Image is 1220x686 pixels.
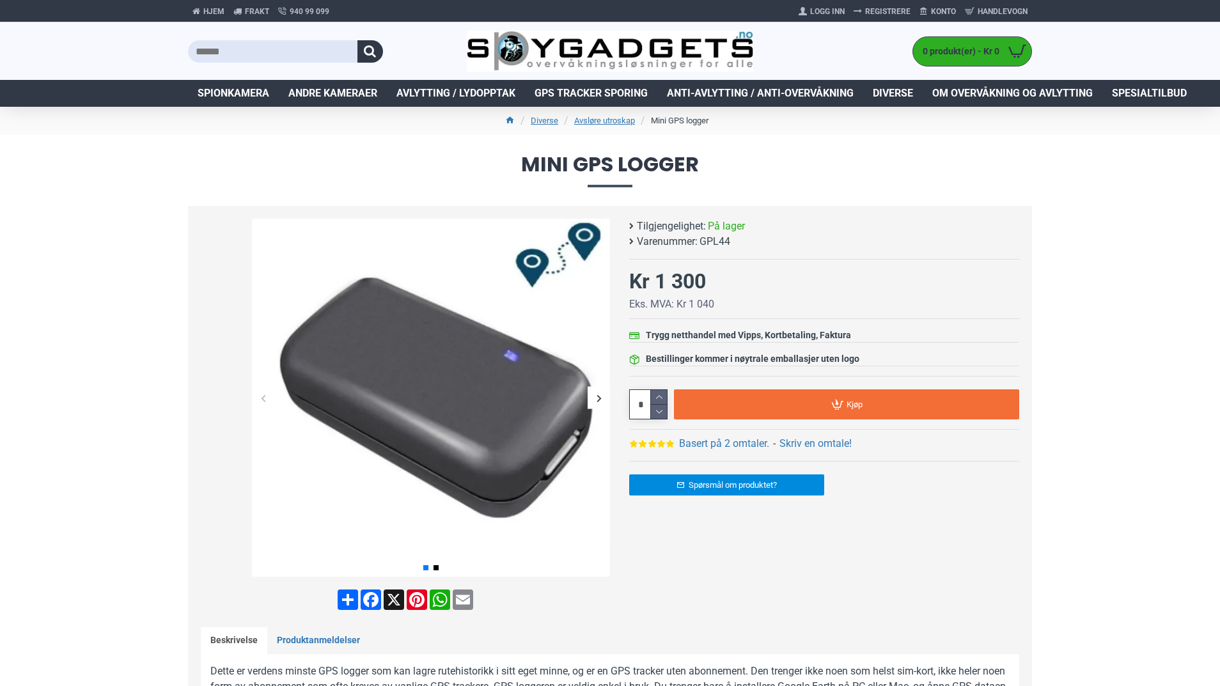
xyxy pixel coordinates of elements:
a: Email [451,589,474,610]
a: Spesialtilbud [1102,80,1196,107]
span: Frakt [245,6,269,17]
span: Logg Inn [810,6,845,17]
div: Bestillinger kommer i nøytrale emballasjer uten logo [646,352,859,366]
a: Beskrivelse [201,627,267,654]
a: 0 produkt(er) - Kr 0 [913,37,1031,66]
span: Go to slide 1 [423,565,428,570]
span: Andre kameraer [288,86,377,101]
a: Logg Inn [794,1,849,22]
img: Mini GPS logger - SpyGadgets.no [252,219,610,577]
a: GPS Tracker Sporing [525,80,657,107]
span: Diverse [873,86,913,101]
span: 0 produkt(er) - Kr 0 [913,45,1003,58]
span: Spionkamera [198,86,269,101]
span: Mini GPS logger [188,154,1032,187]
span: Konto [931,6,956,17]
span: Hjem [203,6,224,17]
a: Skriv en omtale! [779,436,852,451]
a: Konto [915,1,960,22]
b: Tilgjengelighet: [637,219,706,234]
span: GPS Tracker Sporing [535,86,648,101]
a: Handlevogn [960,1,1032,22]
a: Registrere [849,1,915,22]
span: GPL44 [700,234,730,249]
span: Om overvåkning og avlytting [932,86,1093,101]
a: Om overvåkning og avlytting [923,80,1102,107]
a: Avsløre utroskap [574,114,635,127]
img: SpyGadgets.no [467,31,754,72]
span: Spesialtilbud [1112,86,1187,101]
span: Kjøp [847,400,863,409]
span: 940 99 099 [290,6,329,17]
a: Avlytting / Lydopptak [387,80,525,107]
a: Spørsmål om produktet? [629,474,824,495]
a: Anti-avlytting / Anti-overvåkning [657,80,863,107]
a: Diverse [531,114,558,127]
a: Basert på 2 omtaler. [679,436,769,451]
span: Registrere [865,6,911,17]
div: Kr 1 300 [629,266,706,297]
span: Handlevogn [978,6,1028,17]
a: Pinterest [405,589,428,610]
b: Varenummer: [637,234,698,249]
div: Trygg netthandel med Vipps, Kortbetaling, Faktura [646,329,851,342]
span: På lager [708,219,745,234]
b: - [773,437,776,449]
a: X [382,589,405,610]
a: Andre kameraer [279,80,387,107]
a: Share [336,589,359,610]
span: Avlytting / Lydopptak [396,86,515,101]
div: Next slide [588,387,610,409]
a: Produktanmeldelser [267,627,370,654]
span: Anti-avlytting / Anti-overvåkning [667,86,854,101]
div: Previous slide [252,387,274,409]
a: Facebook [359,589,382,610]
a: Spionkamera [188,80,279,107]
span: Go to slide 2 [434,565,439,570]
a: Diverse [863,80,923,107]
a: WhatsApp [428,589,451,610]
